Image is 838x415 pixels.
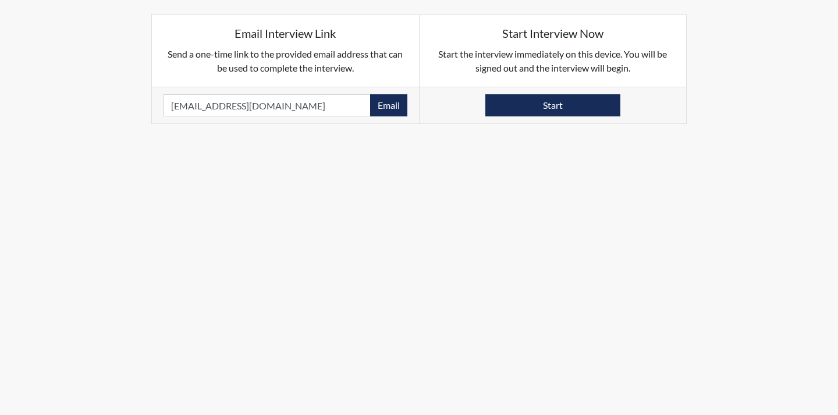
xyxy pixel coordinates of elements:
[431,26,675,40] h5: Start Interview Now
[370,94,407,116] button: Email
[164,26,407,40] h5: Email Interview Link
[485,94,620,116] button: Start
[164,47,407,75] p: Send a one-time link to the provided email address that can be used to complete the interview.
[431,47,675,75] p: Start the interview immediately on this device. You will be signed out and the interview will begin.
[164,94,371,116] input: Email Address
